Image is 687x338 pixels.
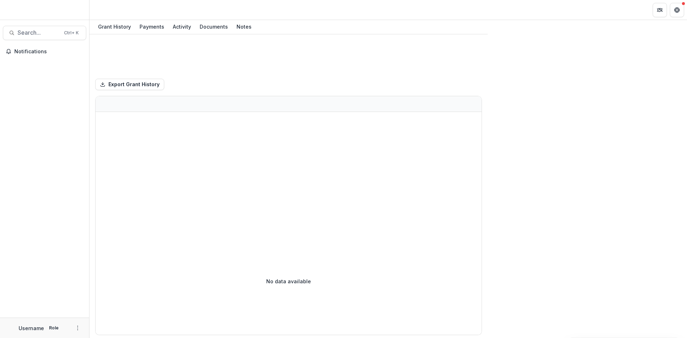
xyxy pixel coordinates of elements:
div: Documents [197,21,231,32]
a: Notes [234,20,254,34]
button: Get Help [670,3,684,17]
p: Username [19,324,44,332]
button: Search... [3,26,86,40]
a: Documents [197,20,231,34]
div: Payments [137,21,167,32]
div: Activity [170,21,194,32]
p: No data available [266,278,311,285]
button: Export Grant History [95,79,164,90]
a: Grant History [95,20,134,34]
div: Notes [234,21,254,32]
p: Role [47,325,61,331]
div: Ctrl + K [63,29,80,37]
button: More [73,324,82,332]
span: Notifications [14,49,83,55]
button: Partners [653,3,667,17]
div: Grant History [95,21,134,32]
button: Notifications [3,46,86,57]
span: Search... [18,29,60,36]
a: Payments [137,20,167,34]
a: Activity [170,20,194,34]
